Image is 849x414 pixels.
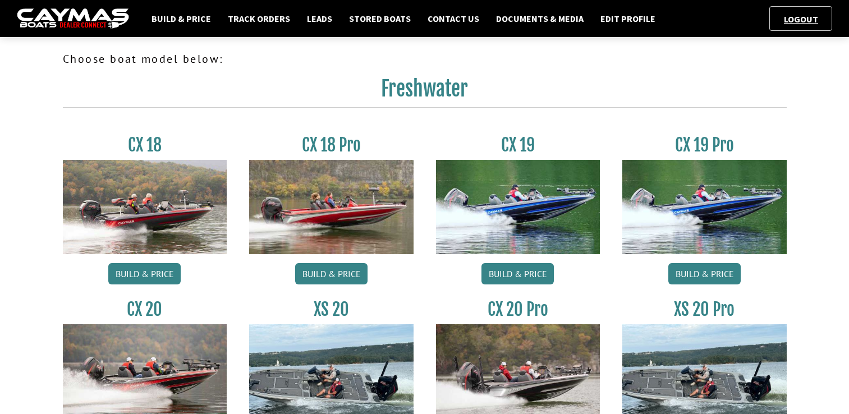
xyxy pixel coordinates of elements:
[63,76,787,108] h2: Freshwater
[778,13,824,25] a: Logout
[17,8,129,29] img: caymas-dealer-connect-2ed40d3bc7270c1d8d7ffb4b79bf05adc795679939227970def78ec6f6c03838.gif
[249,160,414,254] img: CX-18SS_thumbnail.jpg
[436,160,600,254] img: CX19_thumbnail.jpg
[622,135,787,155] h3: CX 19 Pro
[436,135,600,155] h3: CX 19
[146,11,217,26] a: Build & Price
[108,263,181,284] a: Build & Price
[668,263,741,284] a: Build & Price
[301,11,338,26] a: Leads
[622,160,787,254] img: CX19_thumbnail.jpg
[595,11,661,26] a: Edit Profile
[490,11,589,26] a: Documents & Media
[63,160,227,254] img: CX-18S_thumbnail.jpg
[63,299,227,320] h3: CX 20
[295,263,368,284] a: Build & Price
[622,299,787,320] h3: XS 20 Pro
[249,299,414,320] h3: XS 20
[249,135,414,155] h3: CX 18 Pro
[63,135,227,155] h3: CX 18
[63,50,787,67] p: Choose boat model below:
[343,11,416,26] a: Stored Boats
[222,11,296,26] a: Track Orders
[422,11,485,26] a: Contact Us
[436,299,600,320] h3: CX 20 Pro
[481,263,554,284] a: Build & Price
